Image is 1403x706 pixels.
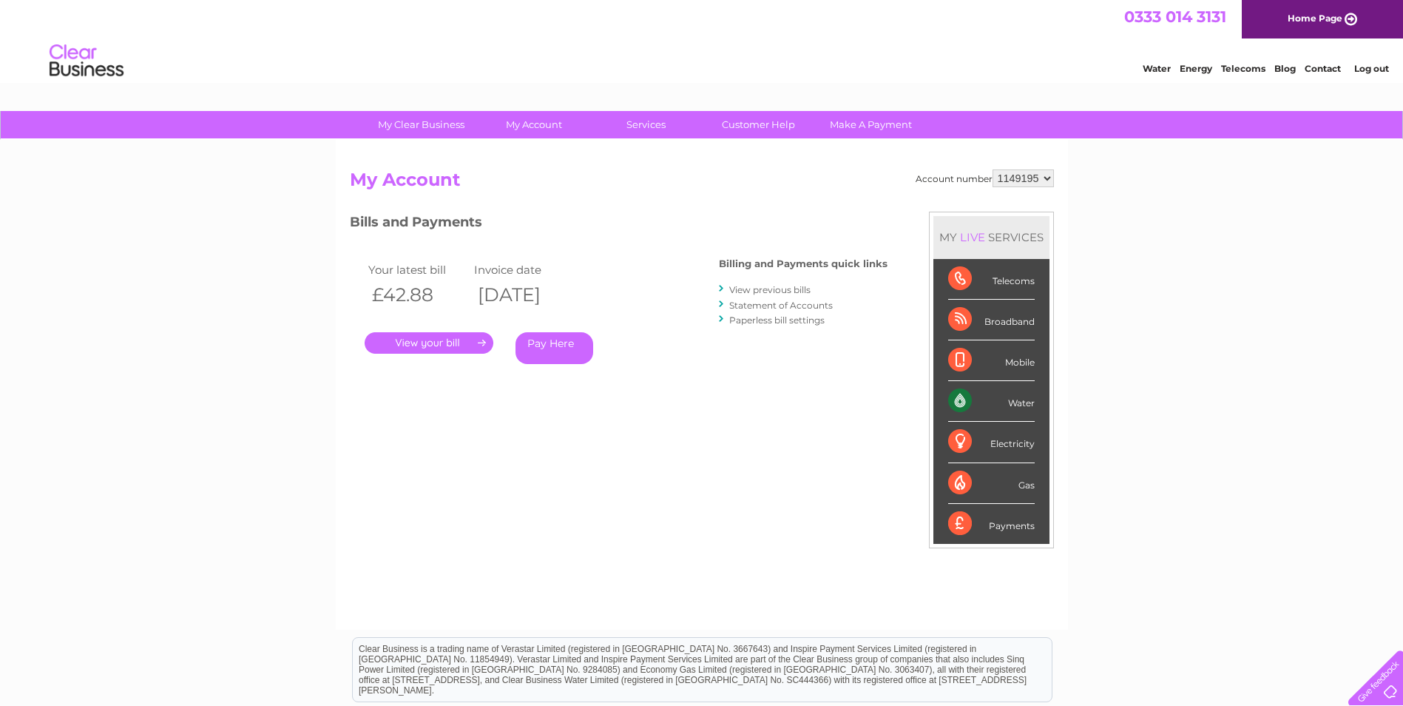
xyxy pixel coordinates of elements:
[350,212,888,238] h3: Bills and Payments
[1143,63,1171,74] a: Water
[365,332,493,354] a: .
[470,260,577,280] td: Invoice date
[933,216,1049,258] div: MY SERVICES
[515,332,593,364] a: Pay Here
[916,169,1054,187] div: Account number
[948,300,1035,340] div: Broadband
[1124,7,1226,26] a: 0333 014 3131
[810,111,932,138] a: Make A Payment
[957,230,988,244] div: LIVE
[470,280,577,310] th: [DATE]
[1305,63,1341,74] a: Contact
[948,381,1035,422] div: Water
[1180,63,1212,74] a: Energy
[350,169,1054,198] h2: My Account
[360,111,482,138] a: My Clear Business
[1354,63,1389,74] a: Log out
[729,284,811,295] a: View previous bills
[948,340,1035,381] div: Mobile
[353,8,1052,72] div: Clear Business is a trading name of Verastar Limited (registered in [GEOGRAPHIC_DATA] No. 3667643...
[1274,63,1296,74] a: Blog
[1221,63,1265,74] a: Telecoms
[697,111,819,138] a: Customer Help
[729,315,825,326] a: Paperless bill settings
[473,111,595,138] a: My Account
[729,300,833,311] a: Statement of Accounts
[719,258,888,269] h4: Billing and Payments quick links
[365,260,471,280] td: Your latest bill
[948,422,1035,463] div: Electricity
[948,463,1035,504] div: Gas
[948,504,1035,544] div: Payments
[49,38,124,84] img: logo.png
[948,259,1035,300] div: Telecoms
[585,111,707,138] a: Services
[365,280,471,310] th: £42.88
